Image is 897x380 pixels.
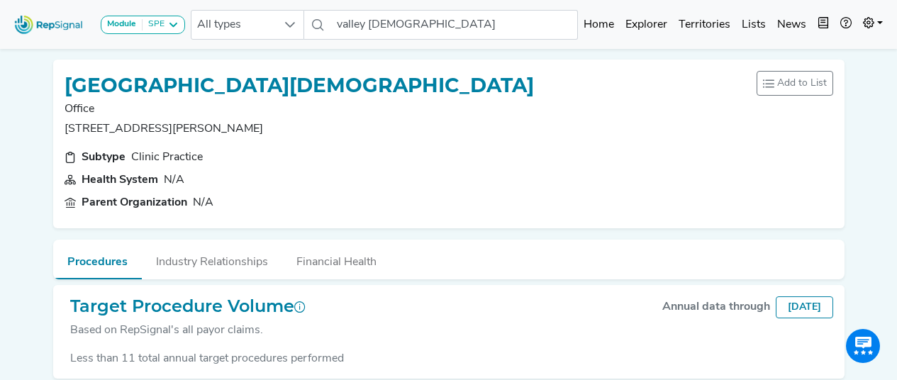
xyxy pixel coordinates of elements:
[53,240,142,279] button: Procedures
[107,20,136,28] strong: Module
[578,11,620,39] a: Home
[757,71,833,96] button: Add to List
[101,16,185,34] button: ModuleSPE
[662,298,770,315] div: Annual data through
[164,172,184,189] div: N/A
[736,11,771,39] a: Lists
[65,74,534,98] h1: [GEOGRAPHIC_DATA][DEMOGRAPHIC_DATA]
[70,296,306,317] h2: Target Procedure Volume
[673,11,736,39] a: Territories
[65,350,833,367] div: Less than 11 total annual target procedures performed
[142,240,282,278] button: Industry Relationships
[70,322,306,339] div: Based on RepSignal's all payor claims.
[131,149,203,166] div: Clinic Practice
[82,149,126,166] div: Subtype
[82,172,158,189] div: Health System
[191,11,277,39] span: All types
[776,296,833,318] div: [DATE]
[812,11,835,39] button: Intel Book
[65,121,534,138] p: [STREET_ADDRESS][PERSON_NAME]
[331,10,578,40] input: Search a physician or facility
[771,11,812,39] a: News
[193,194,213,211] div: N/A
[82,194,187,211] div: Parent Organization
[777,76,827,91] span: Add to List
[65,101,534,118] p: Office
[282,240,391,278] button: Financial Health
[620,11,673,39] a: Explorer
[143,19,165,30] div: SPE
